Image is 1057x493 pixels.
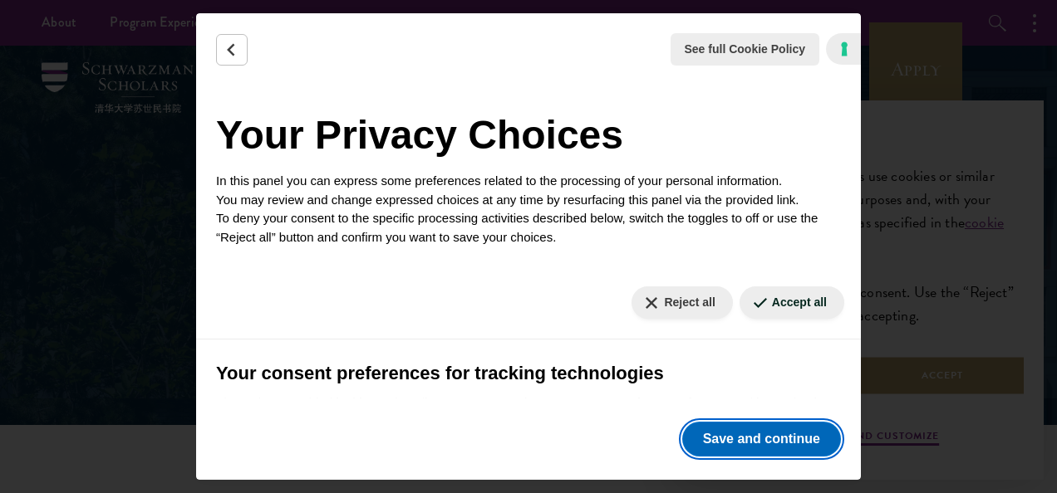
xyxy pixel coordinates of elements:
[826,33,861,65] a: iubenda - Cookie Policy and Cookie Compliance Management
[216,105,841,165] h2: Your Privacy Choices
[685,41,806,58] span: See full Cookie Policy
[671,33,820,66] button: See full Cookie Policy
[216,359,841,387] h3: Your consent preferences for tracking technologies
[216,34,248,66] button: Back
[216,393,841,468] p: The options provided in this section allow you to customize your consent preferences for any trac...
[216,172,841,247] p: In this panel you can express some preferences related to the processing of your personal informa...
[740,286,844,319] button: Accept all
[682,422,841,456] button: Save and continue
[632,286,732,319] button: Reject all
